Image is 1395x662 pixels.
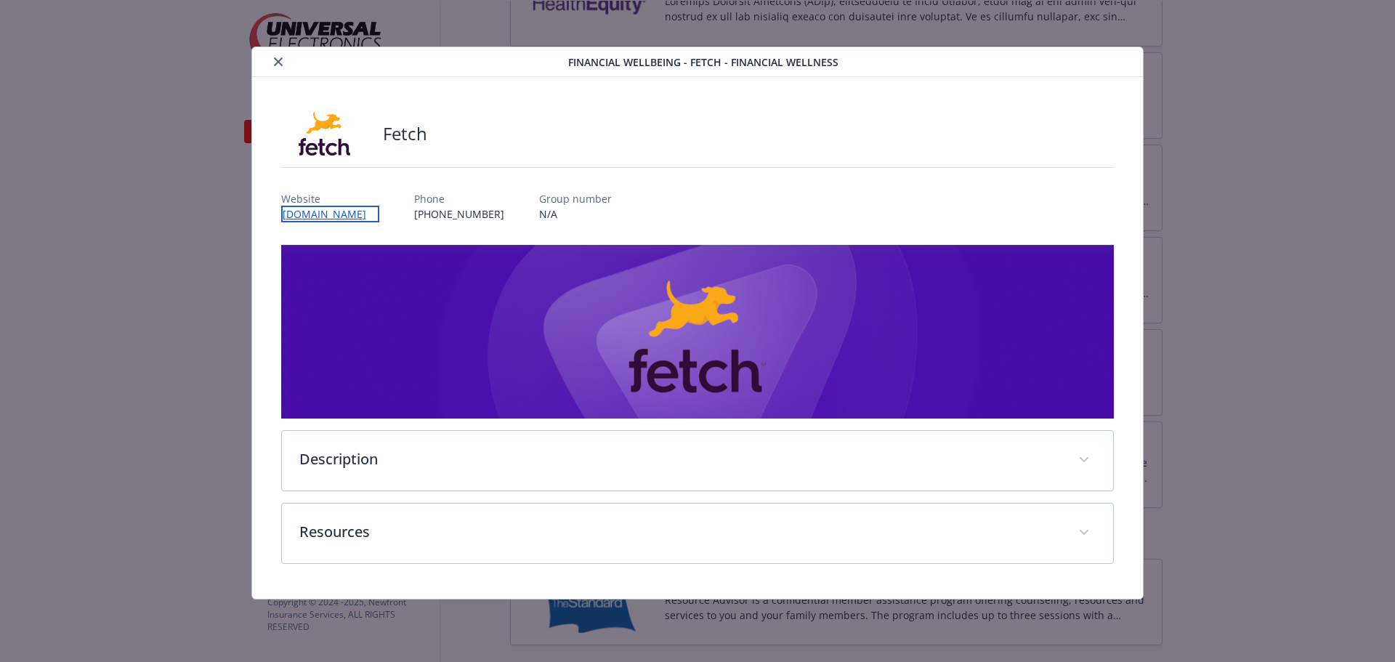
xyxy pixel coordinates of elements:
[281,191,379,206] p: Website
[414,191,504,206] p: Phone
[568,55,838,70] span: Financial Wellbeing - Fetch - Financial Wellness
[299,521,1062,543] p: Resources
[414,206,504,222] p: [PHONE_NUMBER]
[281,112,368,156] img: Fetch, Inc.
[281,245,1115,419] img: banner
[539,191,612,206] p: Group number
[299,448,1062,470] p: Description
[281,206,379,222] a: [DOMAIN_NAME]
[282,431,1114,491] div: Description
[282,504,1114,563] div: Resources
[270,53,287,70] button: close
[539,206,612,222] p: N/A
[383,121,427,146] h2: Fetch
[139,47,1255,600] div: details for plan Financial Wellbeing - Fetch - Financial Wellness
